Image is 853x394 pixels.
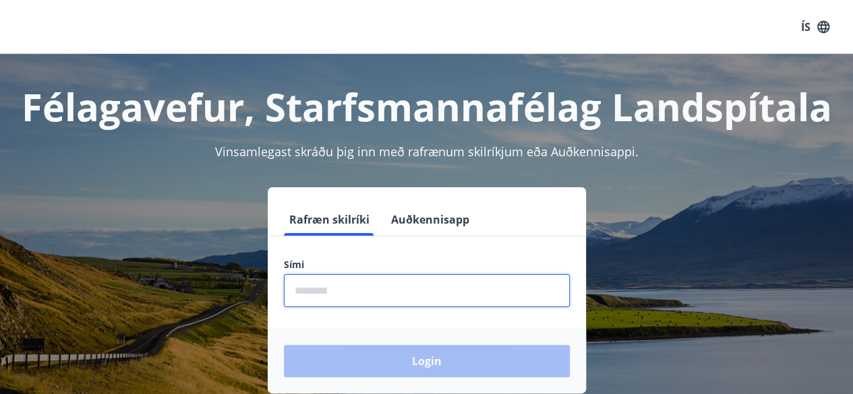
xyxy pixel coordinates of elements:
label: Sími [284,258,570,271]
span: Vinsamlegast skráðu þig inn með rafrænum skilríkjum eða Auðkennisappi. [215,143,639,160]
h1: Félagavefur, Starfsmannafélag Landspítala [16,81,837,132]
button: ÍS [794,15,837,39]
button: Auðkennisapp [386,203,475,236]
button: Rafræn skilríki [284,203,375,236]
